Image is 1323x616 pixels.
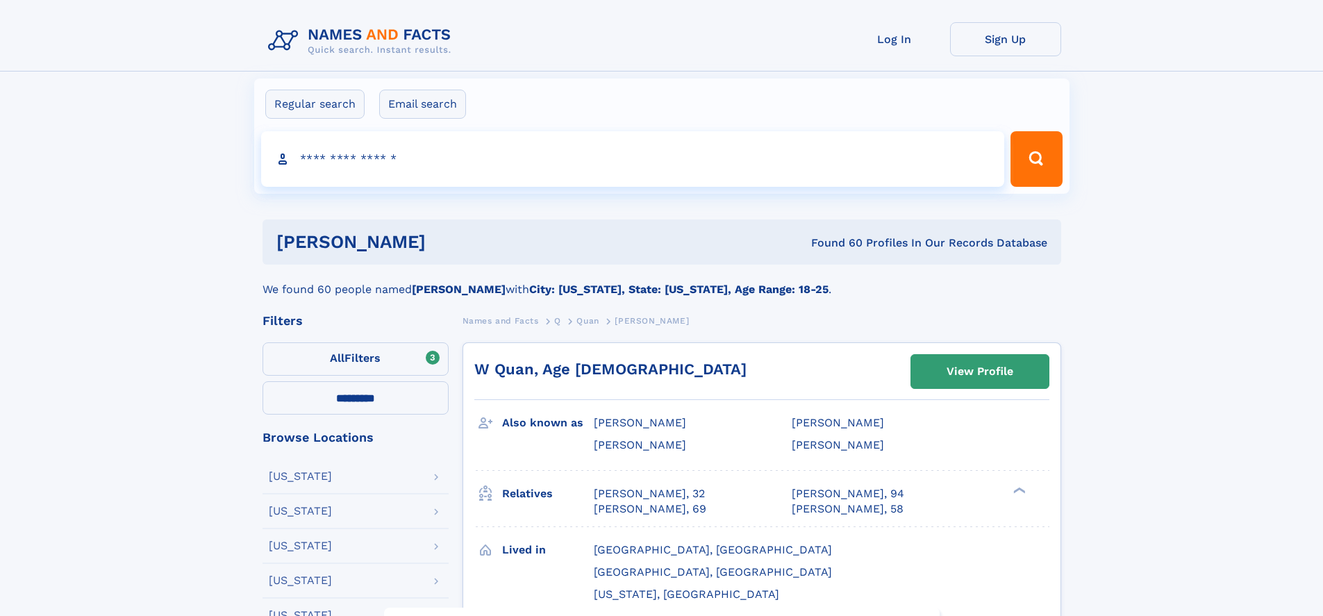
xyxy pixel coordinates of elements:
[502,411,594,435] h3: Also known as
[554,312,561,329] a: Q
[263,431,449,444] div: Browse Locations
[950,22,1061,56] a: Sign Up
[594,588,779,601] span: [US_STATE], [GEOGRAPHIC_DATA]
[1010,485,1026,494] div: ❯
[261,131,1005,187] input: search input
[263,315,449,327] div: Filters
[792,416,884,429] span: [PERSON_NAME]
[911,355,1049,388] a: View Profile
[947,356,1013,388] div: View Profile
[792,438,884,451] span: [PERSON_NAME]
[576,312,599,329] a: Quan
[594,565,832,578] span: [GEOGRAPHIC_DATA], [GEOGRAPHIC_DATA]
[594,543,832,556] span: [GEOGRAPHIC_DATA], [GEOGRAPHIC_DATA]
[265,90,365,119] label: Regular search
[379,90,466,119] label: Email search
[330,351,344,365] span: All
[269,506,332,517] div: [US_STATE]
[792,486,904,501] a: [PERSON_NAME], 94
[594,416,686,429] span: [PERSON_NAME]
[594,486,705,501] a: [PERSON_NAME], 32
[502,538,594,562] h3: Lived in
[839,22,950,56] a: Log In
[502,482,594,506] h3: Relatives
[554,316,561,326] span: Q
[594,438,686,451] span: [PERSON_NAME]
[463,312,539,329] a: Names and Facts
[263,265,1061,298] div: We found 60 people named with .
[615,316,689,326] span: [PERSON_NAME]
[618,235,1047,251] div: Found 60 Profiles In Our Records Database
[1010,131,1062,187] button: Search Button
[276,233,619,251] h1: [PERSON_NAME]
[576,316,599,326] span: Quan
[792,501,904,517] a: [PERSON_NAME], 58
[594,501,706,517] a: [PERSON_NAME], 69
[269,471,332,482] div: [US_STATE]
[269,540,332,551] div: [US_STATE]
[269,575,332,586] div: [US_STATE]
[529,283,829,296] b: City: [US_STATE], State: [US_STATE], Age Range: 18-25
[263,342,449,376] label: Filters
[263,22,463,60] img: Logo Names and Facts
[474,360,747,378] a: W Quan, Age [DEMOGRAPHIC_DATA]
[412,283,506,296] b: [PERSON_NAME]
